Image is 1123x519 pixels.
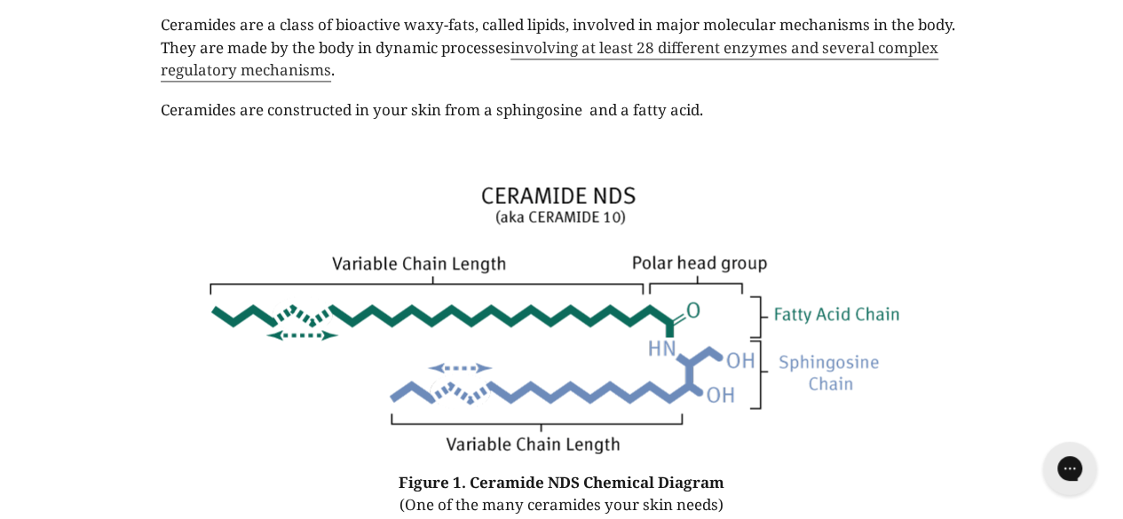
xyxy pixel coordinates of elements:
[331,59,335,80] span: .
[399,471,724,491] span: Figure 1. Ceramide NDS Chemical Diagram
[399,493,724,514] span: (One of the many ceramides your skin needs)
[161,99,703,120] span: Ceramides are constructed in your skin from a sphingosine and a fatty acid.
[161,37,938,81] span: involving at least 28 different enzymes and several complex regulatory mechanisms
[161,37,938,83] a: involving at least 28 different enzymes and several complex regulatory mechanisms
[161,14,955,58] span: Ceramides are a class of bioactive waxy-fats, called lipids, involved in major molecular mechanis...
[206,178,916,464] img: Ceramide NDS Chemical Diagram
[1034,436,1105,501] iframe: Gorgias live chat messenger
